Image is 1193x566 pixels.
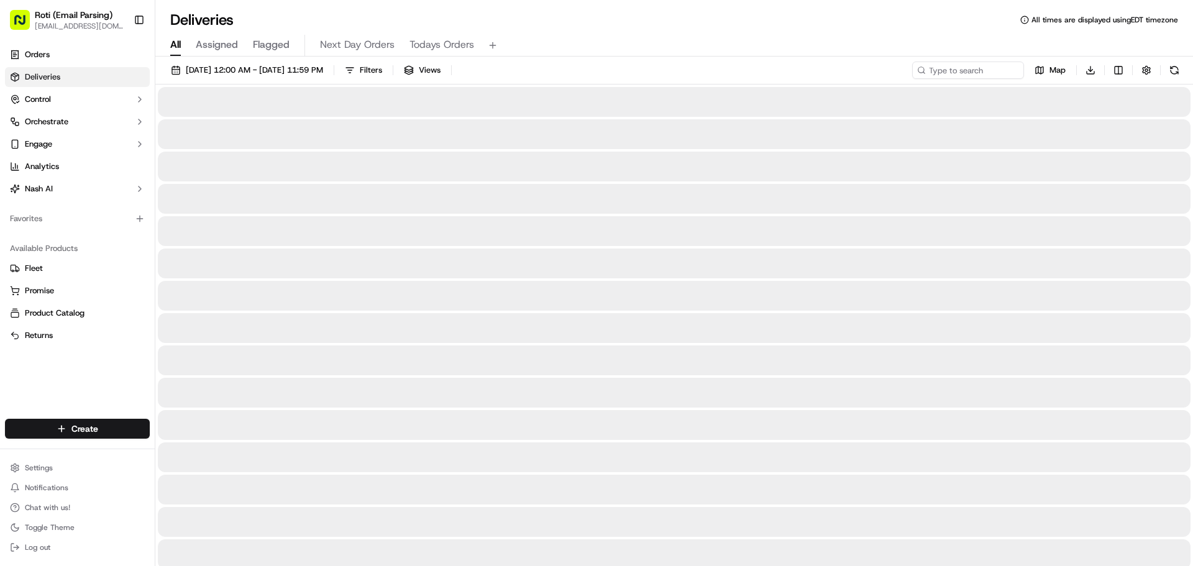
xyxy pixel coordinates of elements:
[912,62,1024,79] input: Type to search
[5,419,150,439] button: Create
[5,539,150,556] button: Log out
[170,37,181,52] span: All
[1166,62,1183,79] button: Refresh
[10,263,145,274] a: Fleet
[360,65,382,76] span: Filters
[5,179,150,199] button: Nash AI
[409,37,474,52] span: Todays Orders
[35,9,112,21] button: Roti (Email Parsing)
[25,483,68,493] span: Notifications
[25,161,59,172] span: Analytics
[71,422,98,435] span: Create
[5,239,150,258] div: Available Products
[25,523,75,532] span: Toggle Theme
[25,330,53,341] span: Returns
[320,37,395,52] span: Next Day Orders
[25,183,53,194] span: Nash AI
[35,21,124,31] button: [EMAIL_ADDRESS][DOMAIN_NAME]
[165,62,329,79] button: [DATE] 12:00 AM - [DATE] 11:59 PM
[5,5,129,35] button: Roti (Email Parsing)[EMAIL_ADDRESS][DOMAIN_NAME]
[25,503,70,513] span: Chat with us!
[25,139,52,150] span: Engage
[1049,65,1066,76] span: Map
[10,285,145,296] a: Promise
[25,463,53,473] span: Settings
[253,37,290,52] span: Flagged
[5,209,150,229] div: Favorites
[25,308,85,319] span: Product Catalog
[5,89,150,109] button: Control
[10,330,145,341] a: Returns
[5,134,150,154] button: Engage
[196,37,238,52] span: Assigned
[5,157,150,176] a: Analytics
[25,94,51,105] span: Control
[5,112,150,132] button: Orchestrate
[25,49,50,60] span: Orders
[25,71,60,83] span: Deliveries
[398,62,446,79] button: Views
[1031,15,1178,25] span: All times are displayed using EDT timezone
[339,62,388,79] button: Filters
[1029,62,1071,79] button: Map
[25,542,50,552] span: Log out
[25,263,43,274] span: Fleet
[5,326,150,345] button: Returns
[5,67,150,87] a: Deliveries
[25,116,68,127] span: Orchestrate
[25,285,54,296] span: Promise
[5,499,150,516] button: Chat with us!
[5,479,150,496] button: Notifications
[5,281,150,301] button: Promise
[5,303,150,323] button: Product Catalog
[419,65,441,76] span: Views
[10,308,145,319] a: Product Catalog
[170,10,234,30] h1: Deliveries
[5,45,150,65] a: Orders
[5,459,150,477] button: Settings
[186,65,323,76] span: [DATE] 12:00 AM - [DATE] 11:59 PM
[5,519,150,536] button: Toggle Theme
[5,258,150,278] button: Fleet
